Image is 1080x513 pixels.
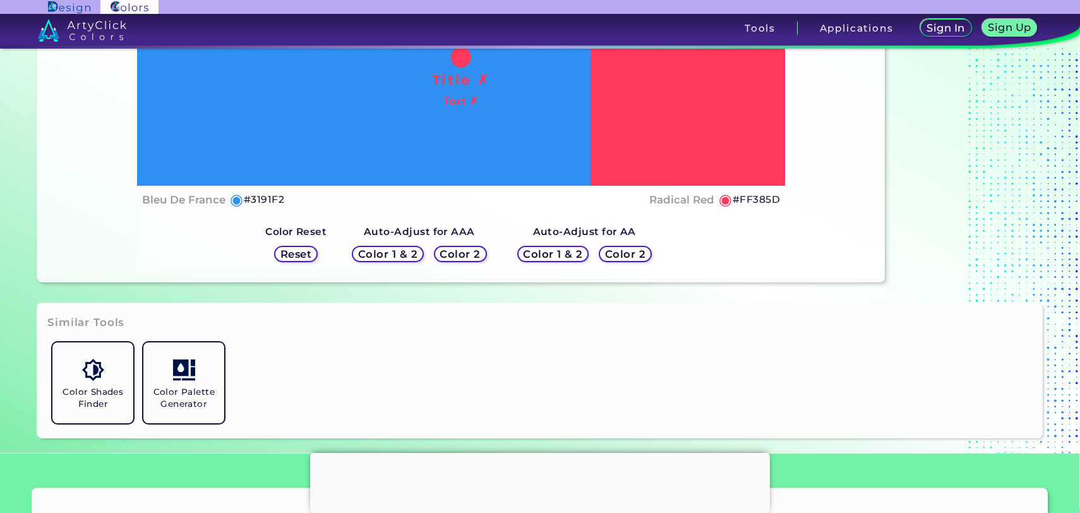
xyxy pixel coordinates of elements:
img: ArtyClick Design logo [48,1,90,13]
h5: ◉ [719,192,733,207]
h5: Sign In [926,23,966,33]
strong: Auto-Adjust for AAA [364,226,475,238]
a: Sign Up [980,19,1038,37]
h4: Radical Red [649,191,714,209]
h3: Tools [745,23,776,33]
strong: Color Reset [265,226,327,238]
h5: #3191F2 [244,191,284,208]
h5: Color 2 [439,248,481,259]
h5: Reset [280,248,313,259]
img: icon_col_pal_col.svg [173,359,195,381]
h1: Title ✗ [432,70,490,89]
h4: Bleu De France [142,191,225,209]
strong: Auto-Adjust for AA [533,226,636,238]
img: logo_artyclick_colors_white.svg [38,19,127,42]
h5: Color 2 [604,248,646,259]
h5: #FF385D [733,191,780,208]
h5: Color Palette Generator [148,386,219,410]
h3: Applications [820,23,894,33]
h5: ◉ [230,192,244,207]
h4: Text ✗ [443,92,478,111]
h5: Color 1 & 2 [357,248,419,259]
h5: Sign Up [987,22,1032,33]
h5: Color 1 & 2 [522,248,584,259]
iframe: Advertisement [310,453,770,510]
a: Color Palette Generator [138,337,229,428]
a: Sign In [919,19,973,37]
